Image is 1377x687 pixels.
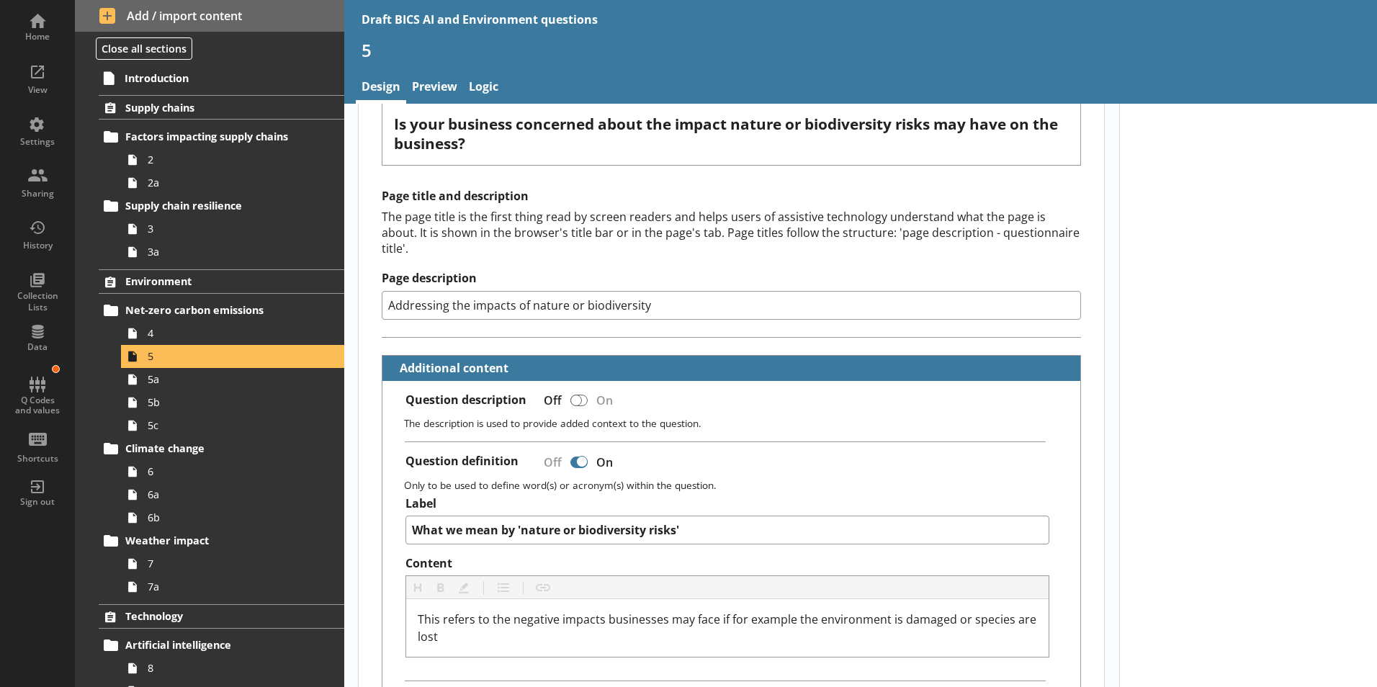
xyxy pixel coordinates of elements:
[148,557,308,570] span: 7
[12,453,63,464] div: Shortcuts
[405,516,1050,544] textarea: What we mean by 'nature or biodiversity risks'
[356,73,406,104] a: Design
[532,449,568,475] div: Off
[148,326,308,340] span: 4
[121,657,344,680] a: 8
[99,634,344,657] a: Artificial intelligence
[96,37,192,60] button: Close all sections
[99,604,344,629] a: Technology
[148,418,308,432] span: 5c
[148,176,308,189] span: 2a
[125,71,302,85] span: Introduction
[148,464,308,478] span: 6
[591,387,624,413] div: On
[148,349,308,363] span: 5
[121,414,344,437] a: 5c
[388,356,511,381] button: Additional content
[121,506,344,529] a: 6b
[121,217,344,241] a: 3
[12,240,63,251] div: History
[394,114,1062,153] span: Is your business concerned about the impact nature or biodiversity risks may have on the business?
[148,580,308,593] span: 7a
[105,529,344,598] li: Weather impact77a
[382,209,1081,256] div: The page title is the first thing read by screen readers and helps users of assistive technology ...
[405,392,526,408] label: Question description
[125,130,302,143] span: Factors impacting supply chains
[12,496,63,508] div: Sign out
[75,95,344,263] li: Supply chainsFactors impacting supply chains22aSupply chain resilience33a
[99,95,344,120] a: Supply chains
[121,391,344,414] a: 5b
[125,441,302,455] span: Climate change
[418,611,1038,645] div: Content
[406,73,463,104] a: Preview
[121,552,344,575] a: 7
[148,222,308,235] span: 3
[362,12,598,27] div: Draft BICS AI and Environment questions
[99,125,344,148] a: Factors impacting supply chains
[105,125,344,194] li: Factors impacting supply chains22a
[99,529,344,552] a: Weather impact
[121,575,344,598] a: 7a
[12,341,63,353] div: Data
[532,387,568,413] div: Off
[362,39,1360,61] h1: 5
[394,114,1069,153] div: Question
[382,271,1081,286] label: Page description
[12,290,63,313] div: Collection Lists
[125,101,302,114] span: Supply chains
[12,136,63,148] div: Settings
[591,449,624,475] div: On
[12,395,63,416] div: Q Codes and values
[148,661,308,675] span: 8
[125,274,302,288] span: Environment
[121,241,344,264] a: 3a
[105,194,344,264] li: Supply chain resilience33a
[99,8,320,24] span: Add / import content
[405,556,1050,571] label: Content
[121,322,344,345] a: 4
[12,31,63,42] div: Home
[125,199,302,212] span: Supply chain resilience
[99,269,344,294] a: Environment
[99,299,344,322] a: Net-zero carbon emissions
[99,194,344,217] a: Supply chain resilience
[382,189,1081,204] h2: Page title and description
[148,245,308,259] span: 3a
[148,153,308,166] span: 2
[405,496,1050,511] label: Label
[105,437,344,529] li: Climate change66a6b
[148,395,308,409] span: 5b
[125,303,302,317] span: Net-zero carbon emissions
[105,299,344,437] li: Net-zero carbon emissions455a5b5c
[12,188,63,199] div: Sharing
[121,345,344,368] a: 5
[418,611,1039,645] span: This refers to the negative impacts businesses may face if for example the environment is damaged...
[125,638,302,652] span: Artificial intelligence
[463,73,504,104] a: Logic
[12,84,63,96] div: View
[121,148,344,171] a: 2
[98,66,344,89] a: Introduction
[404,478,1069,492] p: Only to be used to define word(s) or acronym(s) within the question.
[99,437,344,460] a: Climate change
[75,269,344,598] li: EnvironmentNet-zero carbon emissions455a5b5cClimate change66a6bWeather impact77a
[148,372,308,386] span: 5a
[125,609,302,623] span: Technology
[121,460,344,483] a: 6
[148,511,308,524] span: 6b
[148,488,308,501] span: 6a
[121,368,344,391] a: 5a
[404,416,1069,430] p: The description is used to provide added context to the question.
[121,171,344,194] a: 2a
[405,454,519,469] label: Question definition
[121,483,344,506] a: 6a
[125,534,302,547] span: Weather impact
